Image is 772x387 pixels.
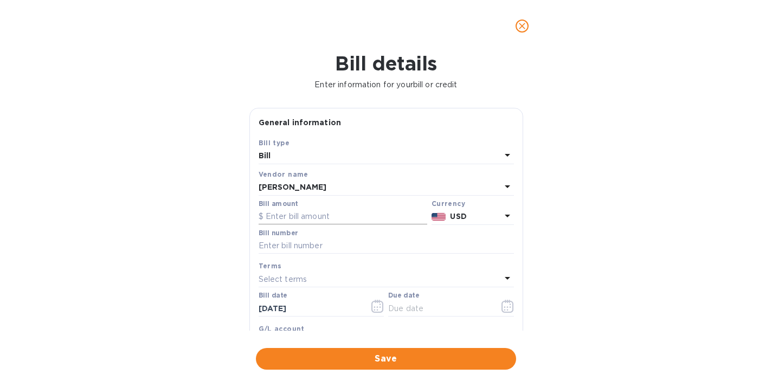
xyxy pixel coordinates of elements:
h1: Bill details [9,52,763,75]
input: $ Enter bill amount [259,209,427,225]
b: Terms [259,262,282,270]
button: close [509,13,535,39]
label: Bill number [259,230,298,236]
b: Bill type [259,139,290,147]
img: USD [432,213,446,221]
label: Due date [388,293,419,299]
p: Enter information for your bill or credit [9,79,763,91]
input: Enter bill number [259,238,514,254]
input: Due date [388,300,491,317]
b: G/L account [259,325,305,333]
b: Vendor name [259,170,308,178]
label: Bill amount [259,201,298,207]
b: USD [450,212,466,221]
b: Currency [432,199,465,208]
b: Bill [259,151,271,160]
button: Save [256,348,516,370]
label: Bill date [259,293,287,299]
input: Select date [259,300,361,317]
span: Save [265,352,507,365]
p: Select terms [259,274,307,285]
b: [PERSON_NAME] [259,183,327,191]
b: General information [259,118,342,127]
iframe: Chat Widget [718,335,772,387]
